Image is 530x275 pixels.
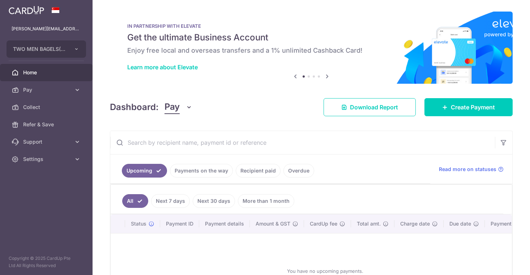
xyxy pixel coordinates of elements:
[127,32,495,43] h5: Get the ultimate Business Account
[23,69,71,76] span: Home
[7,40,86,58] button: TWO MEN BAGELS(TANJONG PAGAR) PTE LTD
[439,166,496,173] span: Read more on statuses
[256,220,290,227] span: Amount & GST
[238,194,294,208] a: More than 1 month
[451,103,495,112] span: Create Payment
[164,100,192,114] button: Pay
[110,131,495,154] input: Search by recipient name, payment id or reference
[122,164,167,178] a: Upcoming
[13,45,67,53] span: TWO MEN BAGELS(TANJONG PAGAR) PTE LTD
[400,220,430,227] span: Charge date
[164,100,180,114] span: Pay
[151,194,190,208] a: Next 7 days
[12,25,81,32] p: [PERSON_NAME][EMAIL_ADDRESS][DOMAIN_NAME]
[199,214,250,233] th: Payment details
[236,164,281,178] a: Recipient paid
[310,220,337,227] span: CardUp fee
[110,12,513,84] img: Renovation banner
[23,121,71,128] span: Refer & Save
[160,214,199,233] th: Payment ID
[23,86,71,93] span: Pay
[324,98,416,116] a: Download Report
[131,220,146,227] span: Status
[122,194,148,208] a: All
[23,138,71,145] span: Support
[424,98,513,116] a: Create Payment
[127,46,495,55] h6: Enjoy free local and overseas transfers and a 1% unlimited Cashback Card!
[127,64,198,71] a: Learn more about Elevate
[439,166,504,173] a: Read more on statuses
[127,23,495,29] p: IN PARTNERSHIP WITH ELEVATE
[193,194,235,208] a: Next 30 days
[283,164,314,178] a: Overdue
[110,101,159,114] h4: Dashboard:
[9,6,44,14] img: CardUp
[449,220,471,227] span: Due date
[170,164,233,178] a: Payments on the way
[23,104,71,111] span: Collect
[350,103,398,112] span: Download Report
[23,156,71,163] span: Settings
[357,220,381,227] span: Total amt.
